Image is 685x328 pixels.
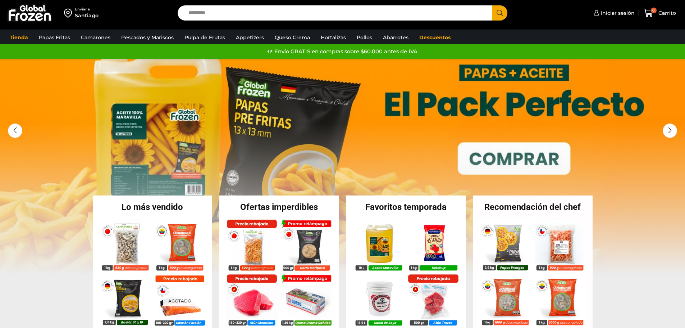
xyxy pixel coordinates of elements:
[181,31,229,44] a: Pulpa de Frutas
[379,31,412,44] a: Abarrotes
[599,9,635,17] span: Iniciar sesión
[271,31,314,44] a: Queso Crema
[317,31,350,44] a: Hortalizas
[592,6,635,20] a: Iniciar sesión
[353,31,376,44] a: Pollos
[118,31,177,44] a: Pescados y Mariscos
[219,203,339,211] h2: Ofertas imperdibles
[473,203,593,211] h2: Recomendación del chef
[8,123,22,138] div: Previous slide
[651,8,657,13] span: 0
[93,203,213,211] h2: Lo más vendido
[657,9,676,17] span: Carrito
[75,12,99,19] div: Santiago
[642,5,678,22] a: 0 Carrito
[163,295,196,306] p: Agotado
[346,203,466,211] h2: Favoritos temporada
[663,123,677,138] div: Next slide
[35,31,74,44] a: Papas Fritas
[75,7,99,12] div: Enviar a
[6,31,32,44] a: Tienda
[492,5,507,21] button: Search button
[416,31,454,44] a: Descuentos
[232,31,268,44] a: Appetizers
[64,7,75,19] img: address-field-icon.svg
[77,31,114,44] a: Camarones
